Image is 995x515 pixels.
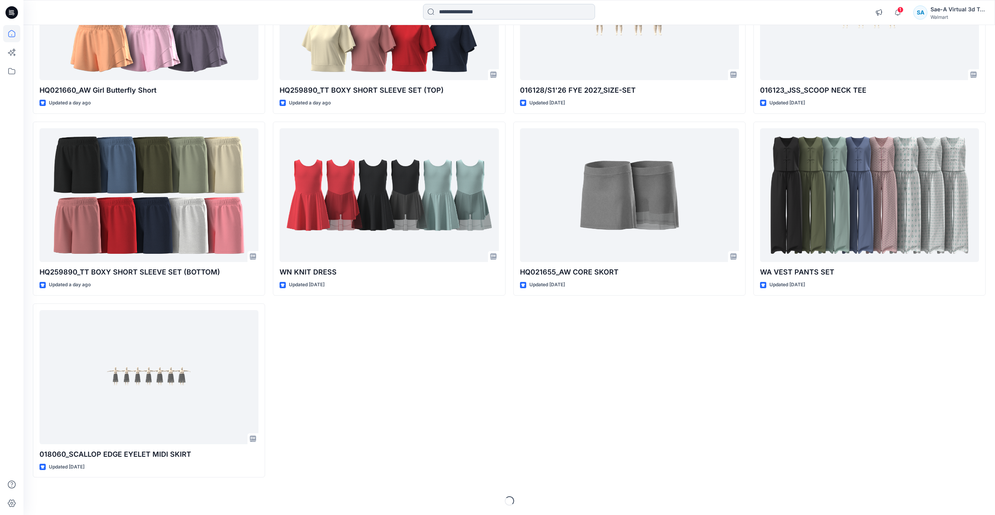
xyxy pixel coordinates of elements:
[49,463,84,471] p: Updated [DATE]
[280,267,498,278] p: WN KNIT DRESS
[930,5,985,14] div: Sae-A Virtual 3d Team
[930,14,985,20] div: Walmart
[49,99,91,107] p: Updated a day ago
[39,85,258,96] p: HQ021660_AW Girl Butterfly Short
[913,5,927,20] div: SA
[769,99,805,107] p: Updated [DATE]
[760,267,979,278] p: WA VEST PANTS SET
[49,281,91,289] p: Updated a day ago
[289,281,324,289] p: Updated [DATE]
[760,128,979,262] a: WA VEST PANTS SET
[520,85,739,96] p: 016128/S1'26 FYE 2027_SIZE-SET
[39,128,258,262] a: HQ259890_TT BOXY SHORT SLEEVE SET (BOTTOM)
[280,128,498,262] a: WN KNIT DRESS
[280,85,498,96] p: HQ259890_TT BOXY SHORT SLEEVE SET (TOP)
[760,85,979,96] p: 016123_JSS_SCOOP NECK TEE
[897,7,904,13] span: 1
[39,267,258,278] p: HQ259890_TT BOXY SHORT SLEEVE SET (BOTTOM)
[289,99,331,107] p: Updated a day ago
[529,99,565,107] p: Updated [DATE]
[39,449,258,460] p: 018060_SCALLOP EDGE EYELET MIDI SKIRT
[520,267,739,278] p: HQ021655_AW CORE SKORT
[520,128,739,262] a: HQ021655_AW CORE SKORT
[769,281,805,289] p: Updated [DATE]
[39,310,258,444] a: 018060_SCALLOP EDGE EYELET MIDI SKIRT
[529,281,565,289] p: Updated [DATE]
